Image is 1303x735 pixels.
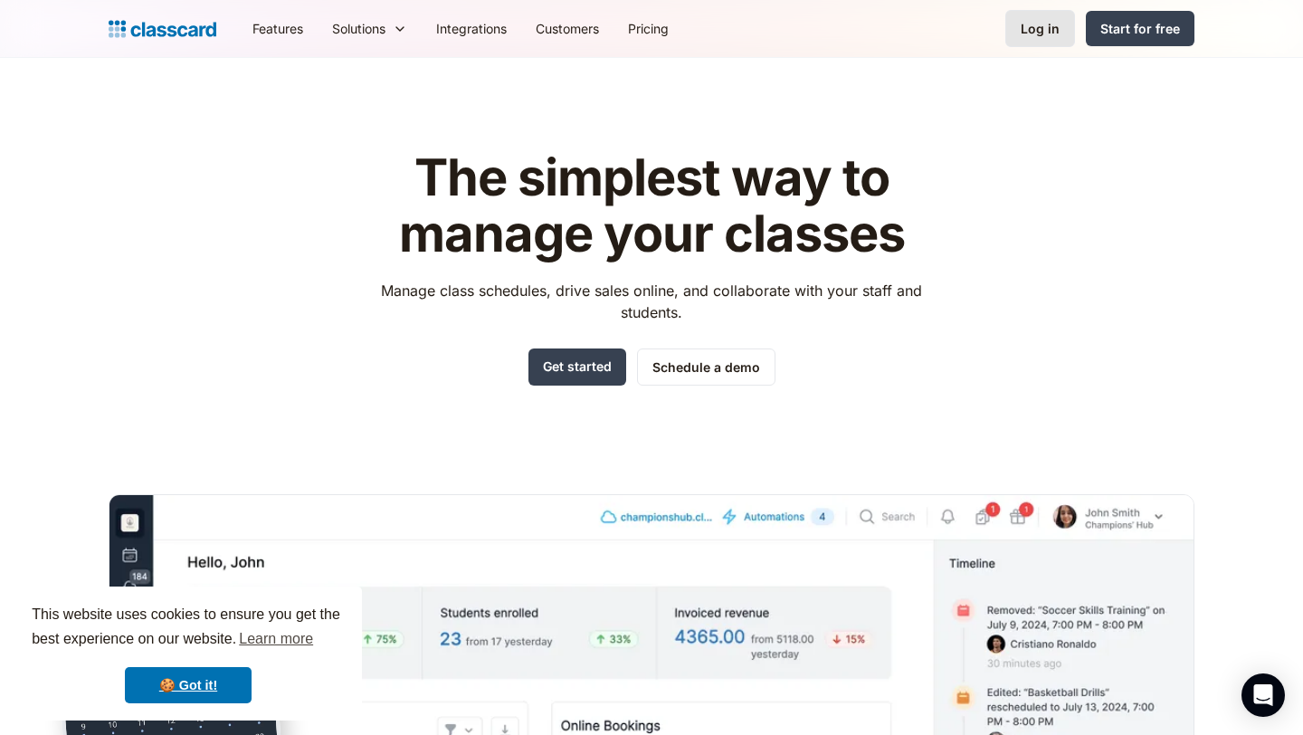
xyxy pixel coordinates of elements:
[238,8,318,49] a: Features
[1241,673,1285,717] div: Open Intercom Messenger
[637,348,775,386] a: Schedule a demo
[1021,19,1060,38] div: Log in
[236,625,316,653] a: learn more about cookies
[365,150,939,262] h1: The simplest way to manage your classes
[32,604,345,653] span: This website uses cookies to ensure you get the best experience on our website.
[1100,19,1180,38] div: Start for free
[521,8,613,49] a: Customers
[1005,10,1075,47] a: Log in
[365,280,939,323] p: Manage class schedules, drive sales online, and collaborate with your staff and students.
[318,8,422,49] div: Solutions
[14,587,362,721] div: cookieconsent
[1086,11,1194,46] a: Start for free
[125,667,252,703] a: dismiss cookie message
[332,19,385,38] div: Solutions
[422,8,521,49] a: Integrations
[613,8,683,49] a: Pricing
[109,16,216,42] a: Logo
[528,348,626,386] a: Get started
